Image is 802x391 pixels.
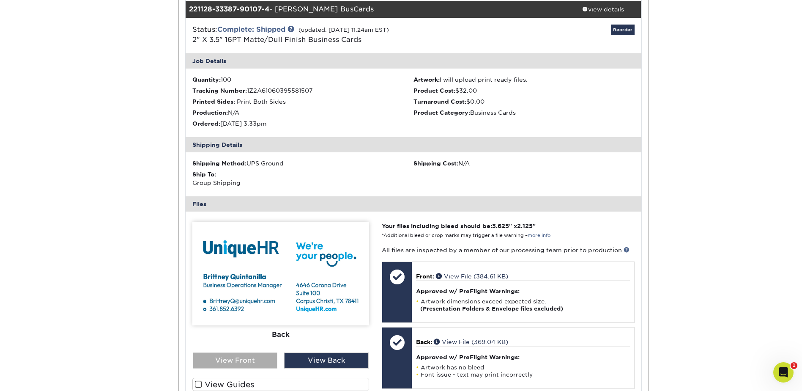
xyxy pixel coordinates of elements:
a: 2" X 3.5" 16PT Matte/Dull Finish Business Cards [192,36,361,44]
li: Business Cards [413,108,635,117]
strong: Shipping Method: [192,160,246,167]
li: $32.00 [413,86,635,95]
strong: Turnaround Cost: [413,98,466,105]
strong: (Presentation Folders & Envelope files excluded) [420,306,563,312]
span: 1Z2A61060395581507 [247,87,313,94]
div: Back [192,325,369,344]
span: Back: [416,339,432,345]
strong: Production: [192,109,228,116]
strong: Quantity: [192,76,221,83]
a: View File (369.04 KB) [434,339,508,345]
iframe: Google Customer Reviews [2,365,72,388]
div: N/A [413,159,635,168]
span: 3.625 [492,223,509,229]
div: View Back [284,352,369,369]
div: UPS Ground [192,159,413,168]
strong: Your files including bleed should be: " x " [382,223,536,229]
h4: Approved w/ PreFlight Warnings: [416,288,630,295]
div: View Front [193,352,277,369]
div: - [PERSON_NAME] BusCards [186,1,565,18]
p: All files are inspected by a member of our processing team prior to production. [382,246,634,254]
strong: Artwork: [413,76,440,83]
small: *Additional bleed or crop marks may trigger a file warning – [382,233,550,238]
strong: Product Cost: [413,87,455,94]
a: more info [528,233,550,238]
strong: Printed Sides: [192,98,235,105]
h4: Approved w/ PreFlight Warnings: [416,354,630,361]
a: Complete: Shipped [217,25,285,33]
strong: Ordered: [192,120,220,127]
div: Status: [186,25,489,45]
span: 1 [791,362,797,369]
li: Artwork dimensions exceed expected size. [416,298,630,312]
span: 2.125 [517,223,533,229]
div: Files [186,196,641,212]
li: $0.00 [413,97,635,106]
div: view details [565,5,641,14]
strong: 221128-33387-90107-4 [189,5,270,13]
a: Reorder [611,25,635,35]
div: Shipping Details [186,137,641,152]
strong: Product Category: [413,109,470,116]
li: Font issue - text may print incorrectly [416,371,630,378]
div: Job Details [186,53,641,69]
div: Group Shipping [192,170,413,187]
span: Front: [416,273,434,280]
span: Print Both Sides [237,98,286,105]
li: I will upload print ready files. [413,75,635,84]
label: View Guides [192,378,369,391]
a: view details [565,1,641,18]
li: Artwork has no bleed [416,364,630,371]
iframe: Intercom live chat [773,362,794,383]
strong: Shipping Cost: [413,160,458,167]
li: [DATE] 3:33pm [192,119,413,128]
li: 100 [192,75,413,84]
a: View File (384.61 KB) [436,273,508,280]
small: (updated: [DATE] 11:24am EST) [298,27,389,33]
strong: Tracking Number: [192,87,247,94]
li: N/A [192,108,413,117]
strong: Ship To: [192,171,216,178]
